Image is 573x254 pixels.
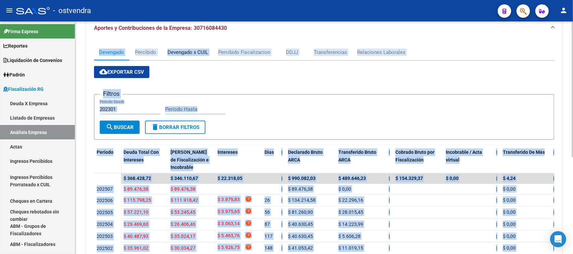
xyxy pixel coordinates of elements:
[94,66,149,78] button: Exportar CSV
[281,149,283,155] span: |
[496,186,497,192] span: |
[265,149,274,155] span: Dias
[389,197,390,203] span: |
[171,245,195,251] span: $ 30.034,27
[218,244,240,253] span: $ 5.926,75
[171,197,198,203] span: $ 111.918,42
[97,246,113,251] span: 202502
[493,145,500,175] datatable-header-cell: |
[281,176,283,181] span: |
[288,149,323,163] span: Declarado Bruto ARCA
[245,208,252,214] i: help
[218,196,240,205] span: $ 3.879,83
[171,234,195,239] span: $ 35.024,17
[496,197,497,203] span: |
[389,176,390,181] span: |
[285,145,336,175] datatable-header-cell: Declarado Bruto ARCA
[124,209,148,215] span: $ 57.221,10
[338,221,363,227] span: $ 14.223,99
[106,124,134,130] span: Buscar
[218,232,240,241] span: $ 5.463,76
[553,176,555,181] span: |
[86,17,562,39] mat-expansion-panel-header: Aportes y Contribuciones de la Empresa: 30716084430
[393,145,443,175] datatable-header-cell: Cobrado Bruto por Fiscalización
[446,176,459,181] span: $ 0,00
[338,176,366,181] span: $ 489.646,23
[265,234,273,239] span: 117
[389,149,390,155] span: |
[279,145,285,175] datatable-header-cell: |
[553,186,554,192] span: |
[281,186,282,192] span: |
[446,149,482,163] span: Incobrable / Acta virtual
[281,197,282,203] span: |
[168,49,208,56] div: Devengado x CUIL
[99,69,144,75] span: Exportar CSV
[97,210,113,215] span: 202505
[245,196,252,202] i: help
[265,245,273,251] span: 148
[560,6,568,14] mat-icon: person
[100,89,123,99] h3: Filtros
[97,234,113,239] span: 202503
[171,186,195,192] span: $ 89.476,38
[281,245,282,251] span: |
[389,221,390,227] span: |
[124,234,148,239] span: $ 40.487,93
[99,49,124,56] div: Devengado
[245,244,252,250] i: help
[314,49,347,56] div: Transferencias
[106,123,114,131] mat-icon: search
[121,145,168,175] datatable-header-cell: Deuda Total Con Intereses
[281,209,282,215] span: |
[357,49,405,56] div: Relaciones Laborales
[151,123,159,131] mat-icon: delete
[124,245,148,251] span: $ 35.961,02
[288,245,313,251] span: $ 41.053,42
[171,176,198,181] span: $ 346.110,67
[395,176,423,181] span: $ 154.329,37
[389,186,390,192] span: |
[496,234,497,239] span: |
[151,124,199,130] span: Borrar Filtros
[97,186,113,192] span: 202507
[3,28,38,35] span: Firma Express
[503,234,516,239] span: $ 0,00
[3,85,44,93] span: Fiscalización RG
[99,68,107,76] mat-icon: cloud_download
[496,209,497,215] span: |
[5,6,13,14] mat-icon: menu
[218,208,240,217] span: $ 3.975,65
[97,221,113,227] span: 202504
[218,220,240,229] span: $ 3.063,14
[265,209,270,215] span: 56
[551,145,557,175] datatable-header-cell: |
[389,245,390,251] span: |
[281,234,282,239] span: |
[338,186,351,192] span: $ 0,00
[218,176,242,181] span: $ 22.318,05
[124,197,151,203] span: $ 115.798,25
[218,49,270,56] div: Percibido Fiscalizacion
[3,71,25,78] span: Padrón
[288,221,313,227] span: $ 40.630,45
[503,245,516,251] span: $ 0,00
[496,221,497,227] span: |
[553,149,555,155] span: |
[503,221,516,227] span: $ 0,00
[124,149,159,163] span: Deuda Total Con Intereses
[288,176,316,181] span: $ 990.082,03
[97,149,113,155] span: Período
[288,234,313,239] span: $ 40.630,45
[496,245,497,251] span: |
[389,234,390,239] span: |
[286,49,298,56] div: DDJJ
[553,245,554,251] span: |
[171,149,209,170] span: [PERSON_NAME] de Fiscalización e Incobrable
[245,232,252,239] i: help
[338,234,361,239] span: $ 5.606,28
[496,176,497,181] span: |
[553,209,554,215] span: |
[338,245,363,251] span: $ 11.019,15
[386,145,393,175] datatable-header-cell: |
